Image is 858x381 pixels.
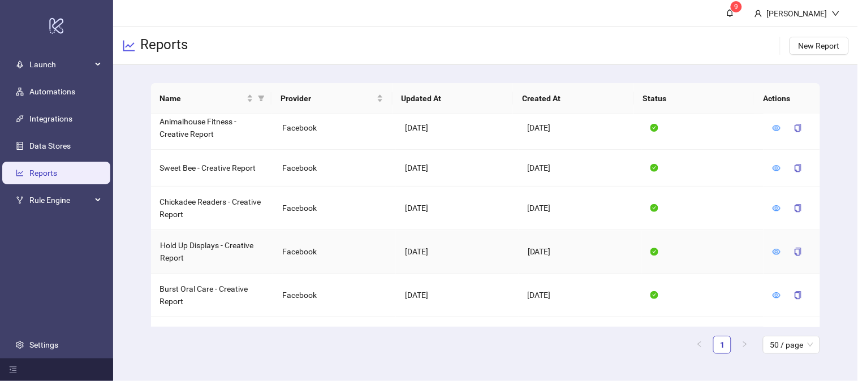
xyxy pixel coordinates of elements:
[735,3,739,11] span: 9
[741,341,748,348] span: right
[754,83,810,114] th: Actions
[650,204,658,212] span: check-circle
[773,204,781,213] a: eye
[773,124,781,132] span: eye
[29,114,72,123] a: Integrations
[160,92,245,105] span: Name
[770,336,813,353] span: 50 / page
[754,10,762,18] span: user
[256,90,267,107] span: filter
[151,83,272,114] th: Name
[785,286,811,304] button: copy
[650,164,658,172] span: check-circle
[714,336,731,353] a: 1
[650,124,658,132] span: check-circle
[785,119,811,137] button: copy
[519,230,641,274] td: [DATE]
[273,230,396,274] td: Facebook
[396,106,519,150] td: [DATE]
[794,248,802,256] span: copy
[519,274,641,317] td: [DATE]
[29,53,92,76] span: Launch
[151,150,274,187] td: Sweet Bee - Creative Report
[696,341,703,348] span: left
[273,187,396,230] td: Facebook
[273,274,396,317] td: Facebook
[713,336,731,354] li: 1
[29,340,58,349] a: Settings
[790,37,849,55] button: New Report
[396,274,519,317] td: [DATE]
[151,317,274,361] td: [PERSON_NAME] - Creative Report
[29,141,71,150] a: Data Stores
[773,123,781,132] a: eye
[773,163,781,172] a: eye
[151,187,274,230] td: Chickadee Readers - Creative Report
[513,83,634,114] th: Created At
[794,204,802,212] span: copy
[799,41,840,50] span: New Report
[731,1,742,12] sup: 9
[258,95,265,102] span: filter
[273,317,396,361] td: Facebook
[122,39,136,53] span: line-chart
[396,187,519,230] td: [DATE]
[736,336,754,354] button: right
[726,9,734,17] span: bell
[396,230,519,274] td: [DATE]
[519,317,641,361] td: [DATE]
[396,150,519,187] td: [DATE]
[794,124,802,132] span: copy
[736,336,754,354] li: Next Page
[650,291,658,299] span: check-circle
[271,83,393,114] th: Provider
[519,187,641,230] td: [DATE]
[763,336,820,354] div: Page Size
[773,164,781,172] span: eye
[519,106,641,150] td: [DATE]
[773,247,781,256] a: eye
[785,159,811,177] button: copy
[151,230,274,274] td: Hold Up Displays - Creative Report
[832,10,840,18] span: down
[650,248,658,256] span: check-circle
[29,189,92,211] span: Rule Engine
[140,36,188,55] h3: Reports
[396,317,519,361] td: [DATE]
[691,336,709,354] li: Previous Page
[634,83,755,114] th: Status
[691,336,709,354] button: left
[773,291,781,299] span: eye
[393,83,514,114] th: Updated At
[29,168,57,177] a: Reports
[773,248,781,256] span: eye
[785,243,811,261] button: copy
[773,204,781,212] span: eye
[9,366,17,374] span: menu-fold
[273,150,396,187] td: Facebook
[281,92,374,105] span: Provider
[785,199,811,217] button: copy
[151,274,274,317] td: Burst Oral Care - Creative Report
[273,106,396,150] td: Facebook
[16,196,24,204] span: fork
[773,291,781,300] a: eye
[16,60,24,68] span: rocket
[762,7,832,20] div: [PERSON_NAME]
[151,106,274,150] td: Animalhouse Fitness - Creative Report
[794,164,802,172] span: copy
[519,150,641,187] td: [DATE]
[29,87,75,96] a: Automations
[794,291,802,299] span: copy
